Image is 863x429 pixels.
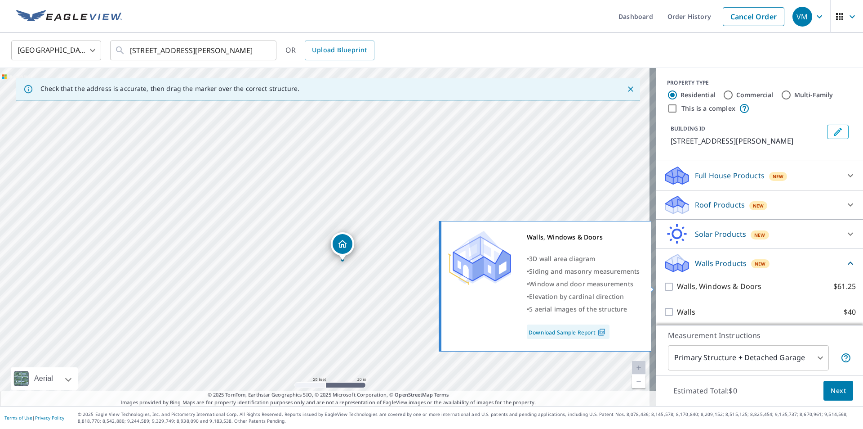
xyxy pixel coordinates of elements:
[529,305,627,313] span: 5 aerial images of the structure
[527,253,640,265] div: •
[695,170,765,181] p: Full House Products
[434,391,449,398] a: Terms
[773,173,784,180] span: New
[844,307,856,318] p: $40
[35,415,64,421] a: Privacy Policy
[4,415,64,420] p: |
[527,303,640,316] div: •
[677,307,695,318] p: Walls
[448,231,511,285] img: Premium
[754,231,765,239] span: New
[285,41,374,60] div: OR
[305,41,374,60] a: Upload Blueprint
[841,352,851,363] span: Your report will include the primary structure and a detached garage if one exists.
[677,281,761,292] p: Walls, Windows & Doors
[529,280,633,288] span: Window and door measurements
[395,391,432,398] a: OpenStreetMap
[312,45,367,56] span: Upload Blueprint
[78,411,859,424] p: © 2025 Eagle View Technologies, Inc. and Pictometry International Corp. All Rights Reserved. Repo...
[695,258,747,269] p: Walls Products
[681,104,735,113] label: This is a complex
[11,367,78,390] div: Aerial
[632,375,645,388] a: Current Level 20, Zoom Out
[667,79,852,87] div: PROPERTY TYPE
[130,38,258,63] input: Search by address or latitude-longitude
[794,90,833,99] label: Multi-Family
[823,381,853,401] button: Next
[663,253,856,274] div: Walls ProductsNew
[663,194,856,216] div: Roof ProductsNew
[31,367,56,390] div: Aerial
[831,385,846,397] span: Next
[632,361,645,375] a: Current Level 20, Zoom In Disabled
[11,38,101,63] div: [GEOGRAPHIC_DATA]
[529,292,624,301] span: Elevation by cardinal direction
[736,90,774,99] label: Commercial
[668,330,851,341] p: Measurement Instructions
[625,83,636,95] button: Close
[668,345,829,370] div: Primary Structure + Detached Garage
[833,281,856,292] p: $61.25
[663,223,856,245] div: Solar ProductsNew
[666,381,744,401] p: Estimated Total: $0
[4,415,32,421] a: Terms of Use
[527,325,609,339] a: Download Sample Report
[753,202,764,209] span: New
[527,290,640,303] div: •
[40,85,299,93] p: Check that the address is accurate, then drag the marker over the correct structure.
[671,125,705,132] p: BUILDING ID
[529,267,640,275] span: Siding and masonry measurements
[792,7,812,27] div: VM
[663,165,856,186] div: Full House ProductsNew
[723,7,784,26] a: Cancel Order
[681,90,716,99] label: Residential
[331,232,354,260] div: Dropped pin, building 1, Residential property, 2021 Stonebriar Rd Fort Wayne, IN 46814
[529,254,595,263] span: 3D wall area diagram
[16,10,122,23] img: EV Logo
[527,278,640,290] div: •
[695,229,746,239] p: Solar Products
[596,328,608,336] img: Pdf Icon
[827,125,849,139] button: Edit building 1
[208,391,449,399] span: © 2025 TomTom, Earthstar Geographics SIO, © 2025 Microsoft Corporation, ©
[527,231,640,244] div: Walls, Windows & Doors
[695,199,745,210] p: Roof Products
[527,265,640,278] div: •
[671,135,823,146] p: [STREET_ADDRESS][PERSON_NAME]
[755,260,766,267] span: New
